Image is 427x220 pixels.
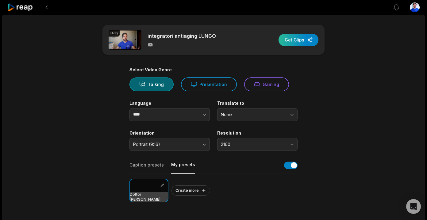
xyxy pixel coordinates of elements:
span: None [221,112,285,117]
label: Orientation [129,130,210,136]
div: 14:12 [109,30,120,37]
div: Select Video Genre [129,67,298,73]
button: Portrait (9:16) [129,138,210,151]
button: Talking [129,77,174,91]
button: Get Clips [279,34,318,46]
button: None [217,108,298,121]
h3: Dottor [PERSON_NAME] [130,192,168,202]
label: Language [129,100,210,106]
label: Translate to [217,100,298,106]
button: Caption presets [129,162,164,174]
span: 2160 [221,142,285,147]
button: Gaming [244,77,289,91]
button: Create more [171,185,210,196]
label: Resolution [217,130,298,136]
div: Open Intercom Messenger [406,199,421,214]
button: Presentation [181,77,237,91]
span: Portrait (9:16) [133,142,198,147]
button: 2160 [217,138,298,151]
button: My presets [171,162,195,174]
p: integratori antiaging LUNGO [148,32,216,40]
